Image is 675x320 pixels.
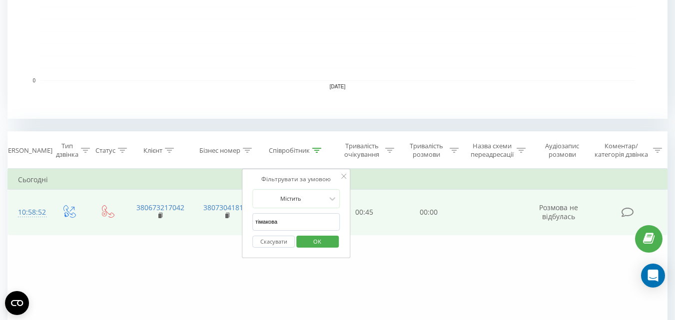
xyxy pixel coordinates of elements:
div: Аудіозапис розмови [537,142,588,159]
button: OK [296,236,339,248]
div: Коментар/категорія дзвінка [592,142,651,159]
a: 380673217042 [136,203,184,212]
div: 10:58:52 [18,203,39,222]
div: Тривалість очікування [341,142,383,159]
div: Клієнт [143,146,162,155]
span: OK [303,234,331,249]
div: Назва схеми переадресації [470,142,514,159]
button: Open CMP widget [5,291,29,315]
text: 0 [32,78,35,83]
td: Сьогодні [8,170,668,190]
div: Тривалість розмови [406,142,447,159]
div: Статус [95,146,115,155]
div: Open Intercom Messenger [641,264,665,288]
text: [DATE] [330,84,346,89]
button: Скасувати [252,236,295,248]
td: 00:00 [397,190,461,236]
div: Бізнес номер [199,146,240,155]
span: Розмова не відбулась [539,203,578,221]
a: 380730418176 [203,203,251,212]
div: Тип дзвінка [56,142,78,159]
div: [PERSON_NAME] [2,146,52,155]
div: Фільтрувати за умовою [252,174,340,184]
div: Співробітник [269,146,310,155]
td: 00:45 [332,190,397,236]
input: Введіть значення [252,213,340,231]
